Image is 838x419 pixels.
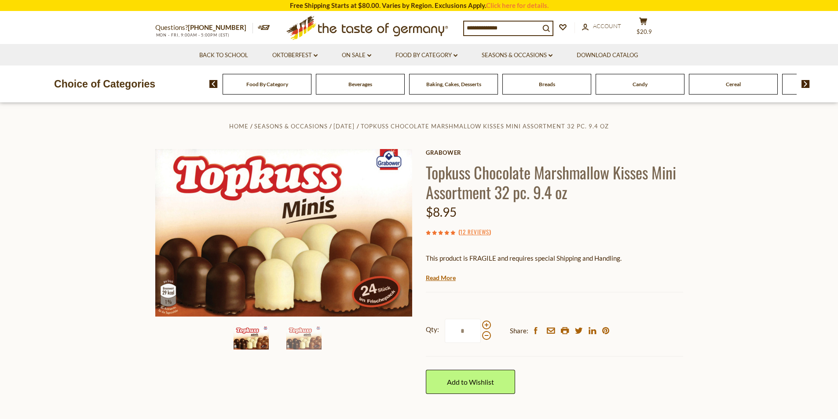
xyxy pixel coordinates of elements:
input: Qty: [445,319,481,343]
a: Add to Wishlist [426,370,515,394]
button: $20.9 [630,17,657,39]
img: previous arrow [209,80,218,88]
span: Share: [510,325,528,336]
a: Download Catalog [577,51,638,60]
a: On Sale [342,51,371,60]
a: Candy [633,81,648,87]
a: [PHONE_NUMBER] [188,23,246,31]
span: MON - FRI, 9:00AM - 5:00PM (EST) [155,33,230,37]
span: Account [593,22,621,29]
a: Food By Category [395,51,457,60]
li: We will ship this product in heat-protective, cushioned packaging and ice during warm weather mon... [434,270,683,281]
p: Questions? [155,22,253,33]
a: Baking, Cakes, Desserts [426,81,481,87]
a: Click here for details. [486,1,549,9]
a: Beverages [348,81,372,87]
a: Back to School [199,51,248,60]
img: next arrow [801,80,810,88]
a: Home [229,123,249,130]
a: Account [582,22,621,31]
a: Topkuss Chocolate Marshmallow Kisses Mini Assortment 32 pc. 9.4 oz [361,123,609,130]
span: $20.9 [637,28,652,35]
a: Breads [539,81,555,87]
a: Oktoberfest [272,51,318,60]
img: Topkuss Minis Chocolate Kisses in three varieties [286,327,322,350]
a: Cereal [726,81,741,87]
a: 12 Reviews [460,227,489,237]
h1: Topkuss Chocolate Marshmallow Kisses Mini Assortment 32 pc. 9.4 oz [426,162,683,202]
a: Seasons & Occasions [482,51,553,60]
p: This product is FRAGILE and requires special Shipping and Handling. [426,253,683,264]
strong: Qty: [426,324,439,335]
span: $8.95 [426,204,457,219]
a: [DATE] [333,123,355,130]
a: Seasons & Occasions [254,123,328,130]
a: Read More [426,273,456,282]
a: Grabower [426,149,683,156]
img: Topkuss Chocolate Marshmellow Kisses (4 units) [234,327,269,350]
img: Topkuss Chocolate Marshmellow Kisses (4 units) [155,149,413,317]
a: Food By Category [246,81,288,87]
span: ( ) [458,227,491,236]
